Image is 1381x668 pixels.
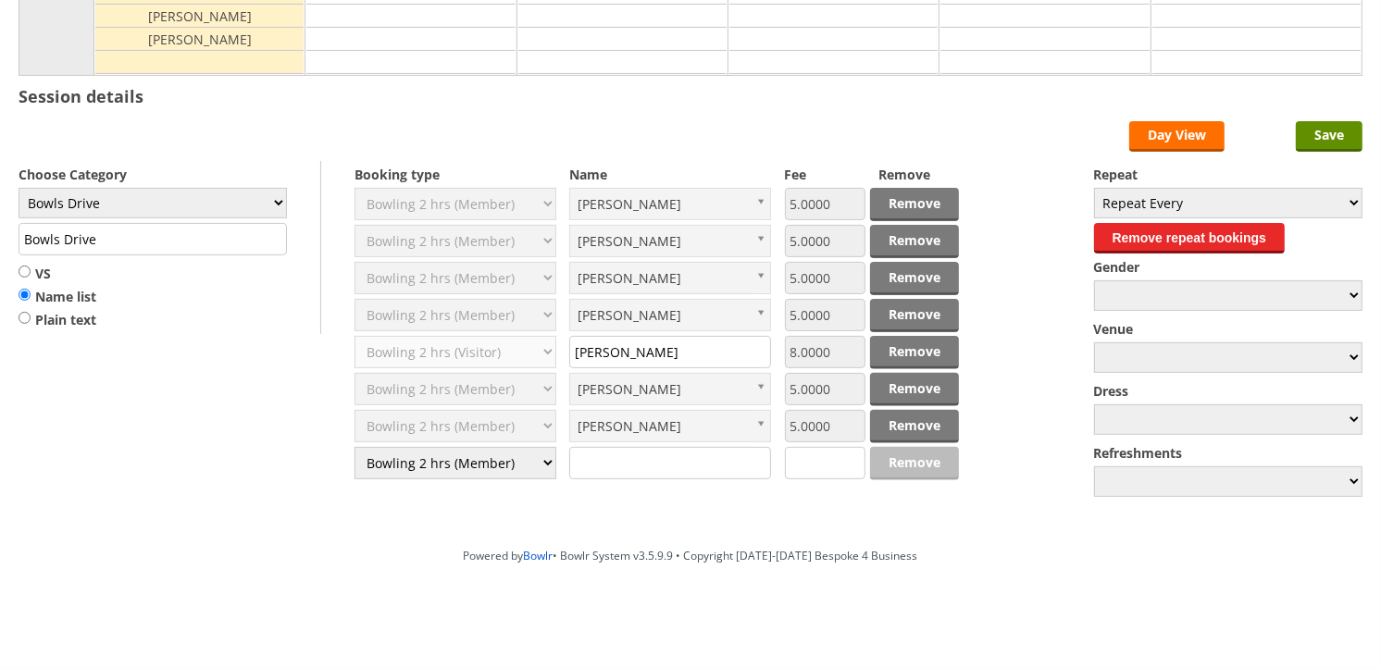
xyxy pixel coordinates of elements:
span: Powered by • Bowlr System v3.5.9.9 • Copyright [DATE]-[DATE] Bespoke 4 Business [464,548,918,563]
h3: Session details [19,85,143,107]
a: Remove [870,188,959,221]
label: Refreshments [1094,444,1362,462]
label: Gender [1094,258,1362,276]
button: Remove repeat bookings [1094,223,1286,254]
label: Fee [785,166,865,183]
label: Name [569,166,771,183]
td: [PERSON_NAME] [95,28,304,51]
td: [PERSON_NAME] [95,5,304,28]
a: [PERSON_NAME] [569,299,771,331]
span: [PERSON_NAME] [578,263,746,293]
label: Repeat [1094,166,1362,183]
label: Booking type [355,166,556,183]
a: [PERSON_NAME] [569,188,771,220]
span: [PERSON_NAME] [578,300,746,330]
a: Bowlr [524,548,554,563]
a: [PERSON_NAME] [569,225,771,257]
a: Remove [870,299,959,332]
span: [PERSON_NAME] [578,374,746,404]
a: [PERSON_NAME] [569,373,771,405]
a: Remove [870,336,959,369]
span: [PERSON_NAME] [578,189,746,219]
input: VS [19,265,31,278]
label: Remove [878,166,959,183]
span: [PERSON_NAME] [578,226,746,256]
label: VS [19,265,96,283]
label: Dress [1094,382,1362,400]
a: [PERSON_NAME] [569,410,771,442]
label: Plain text [19,311,96,329]
label: Name list [19,288,96,306]
a: Remove [870,225,959,258]
a: Remove [870,373,959,406]
a: Remove [870,410,959,443]
label: Choose Category [19,166,287,183]
a: [PERSON_NAME] [569,262,771,294]
label: Venue [1094,320,1362,338]
input: Title/Description [19,223,287,255]
a: Remove [870,262,959,295]
input: Plain text [19,311,31,325]
span: [PERSON_NAME] [578,411,746,441]
input: Save [1296,121,1362,152]
input: Name list [19,288,31,302]
a: Day View [1129,121,1225,152]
